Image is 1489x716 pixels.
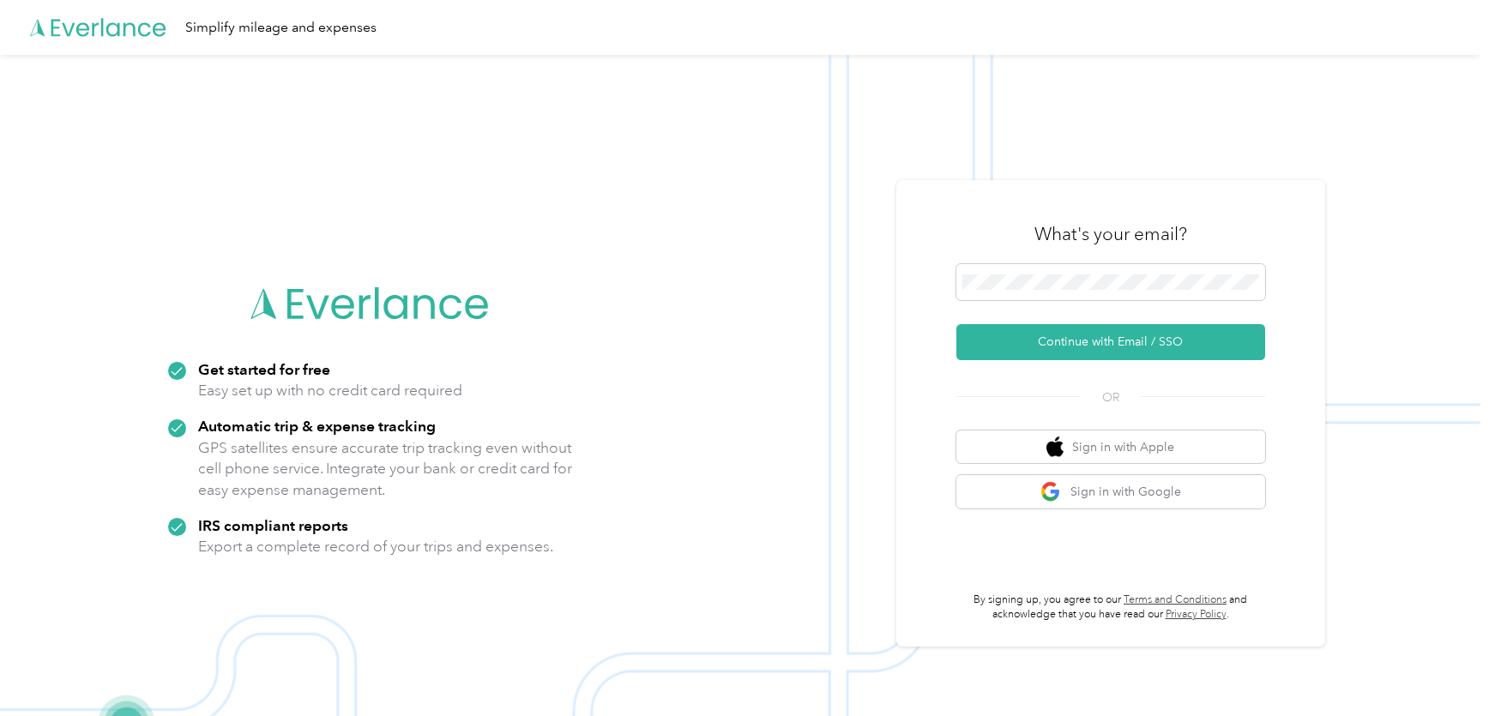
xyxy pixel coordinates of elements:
p: GPS satellites ensure accurate trip tracking even without cell phone service. Integrate your bank... [198,437,573,501]
span: OR [1081,388,1141,406]
p: Easy set up with no credit card required [198,380,462,401]
h3: What's your email? [1034,222,1187,246]
strong: IRS compliant reports [198,516,348,534]
button: Continue with Email / SSO [956,324,1265,360]
p: By signing up, you agree to our and acknowledge that you have read our . [956,593,1265,623]
a: Privacy Policy [1166,608,1227,621]
button: apple logoSign in with Apple [956,430,1265,464]
button: google logoSign in with Google [956,475,1265,508]
div: Simplify mileage and expenses [185,17,377,39]
strong: Get started for free [198,360,330,378]
iframe: Everlance-gr Chat Button Frame [1393,620,1489,716]
a: Terms and Conditions [1124,593,1227,606]
p: Export a complete record of your trips and expenses. [198,536,553,557]
strong: Automatic trip & expense tracking [198,417,436,435]
img: apple logo [1046,436,1064,458]
img: google logo [1040,481,1062,502]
